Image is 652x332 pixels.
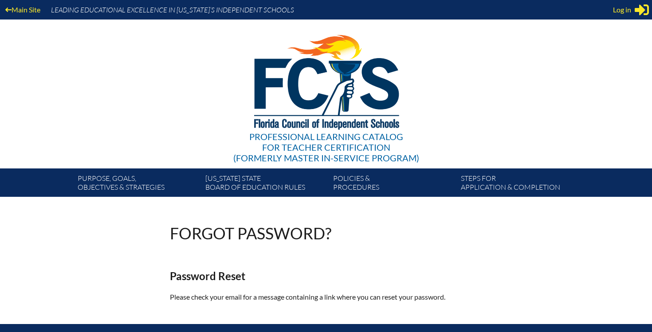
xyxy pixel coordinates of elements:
div: Professional Learning Catalog (formerly Master In-service Program) [233,131,419,163]
img: FCISlogo221.eps [235,20,418,141]
h1: Forgot password? [170,225,331,241]
svg: Sign in or register [635,3,649,17]
span: for Teacher Certification [262,142,390,152]
a: [US_STATE] StateBoard of Education rules [202,172,330,197]
a: Steps forapplication & completion [457,172,585,197]
a: Main Site [2,4,44,16]
h2: Password Reset [170,270,482,282]
a: Purpose, goals,objectives & strategies [74,172,202,197]
p: Please check your email for a message containing a link where you can reset your password. [170,291,482,303]
span: Log in [613,4,631,15]
a: Policies &Procedures [330,172,457,197]
a: Professional Learning Catalog for Teacher Certification(formerly Master In-service Program) [230,18,423,165]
